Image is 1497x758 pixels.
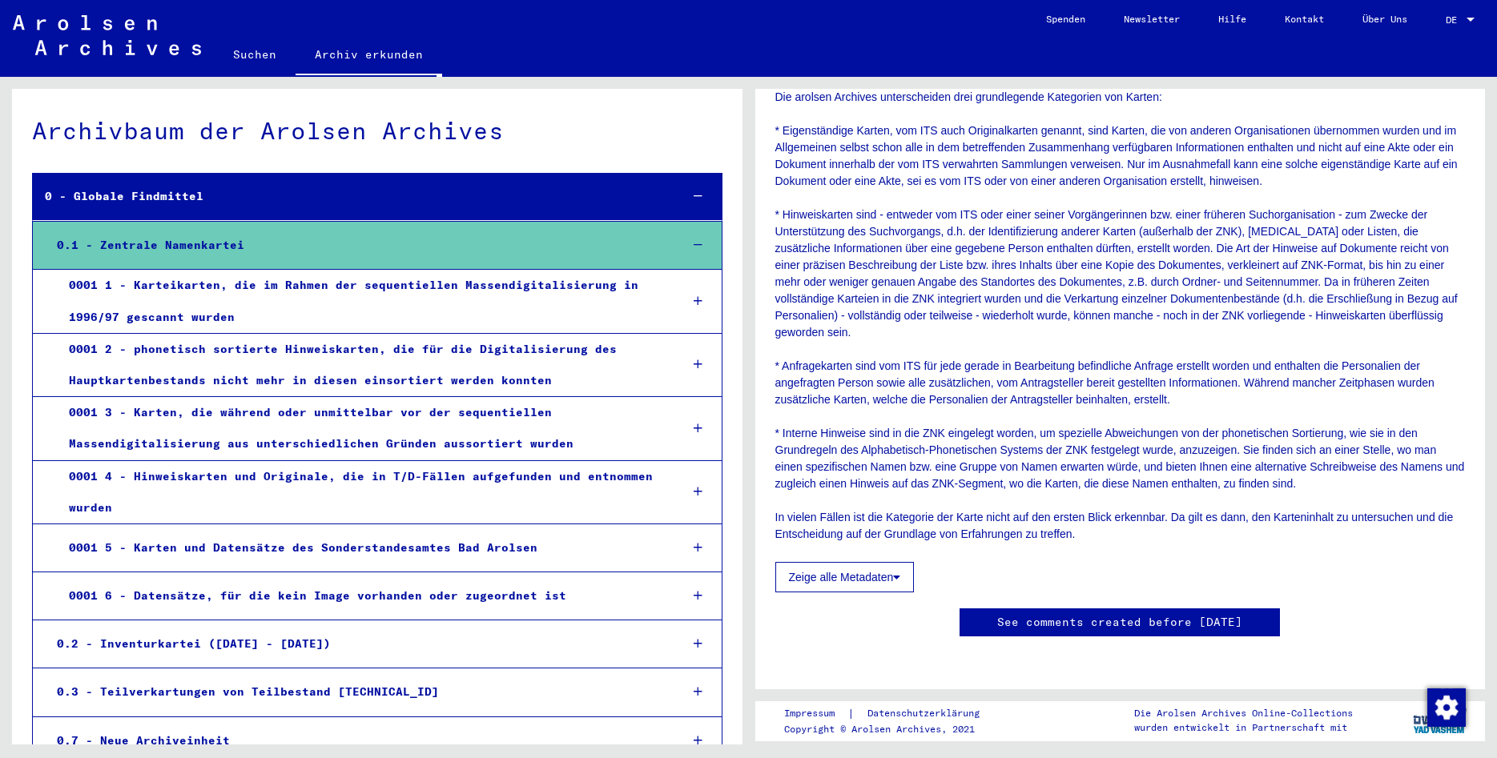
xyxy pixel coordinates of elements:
a: See comments created before [DATE] [997,614,1242,631]
a: Archiv erkunden [296,35,442,77]
p: Copyright © Arolsen Archives, 2021 [784,722,999,736]
div: 0.7 - Neue Archiveinheit [45,725,666,756]
button: Zeige alle Metadaten [775,562,915,592]
p: Die Arolsen Archives Online-Collections [1134,706,1353,720]
div: 0001 5 - Karten und Datensätze des Sonderstandesamtes Bad Arolsen [57,532,666,563]
div: 0.2 - Inventurkartei ([DATE] - [DATE]) [45,628,666,660]
div: 0001 6 - Datensätze, für die kein Image vorhanden oder zugeordnet ist [57,580,666,612]
div: 0.1 - Zentrale Namenkartei [45,230,666,261]
div: 0001 3 - Karten, die während oder unmittelbar vor der sequentiellen Massendigitalisierung aus unt... [57,397,666,459]
div: Archivbaum der Arolsen Archives [32,113,722,149]
img: Arolsen_neg.svg [13,15,201,55]
div: 0001 4 - Hinweiskarten und Originale, die in T/D-Fällen aufgefunden und entnommen wurden [57,461,666,523]
div: | [784,705,999,722]
a: Suchen [214,35,296,74]
div: 0001 2 - phonetisch sortierte Hinweiskarten, die für die Digitalisierung des Hauptkartenbestands ... [57,334,666,396]
span: DE [1446,14,1463,26]
div: 0 - Globale Findmittel [33,181,666,212]
a: Datenschutzerklärung [855,705,999,722]
p: wurden entwickelt in Partnerschaft mit [1134,720,1353,735]
div: 0.3 - Teilverkartungen von Teilbestand [TECHNICAL_ID] [45,676,666,708]
div: 0001 1 - Karteikarten, die im Rahmen der sequentiellen Massendigitalisierung in 1996/97 gescannt ... [57,270,666,332]
img: yv_logo.png [1410,700,1470,740]
a: Impressum [784,705,847,722]
img: Zustimmung ändern [1427,688,1466,727]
